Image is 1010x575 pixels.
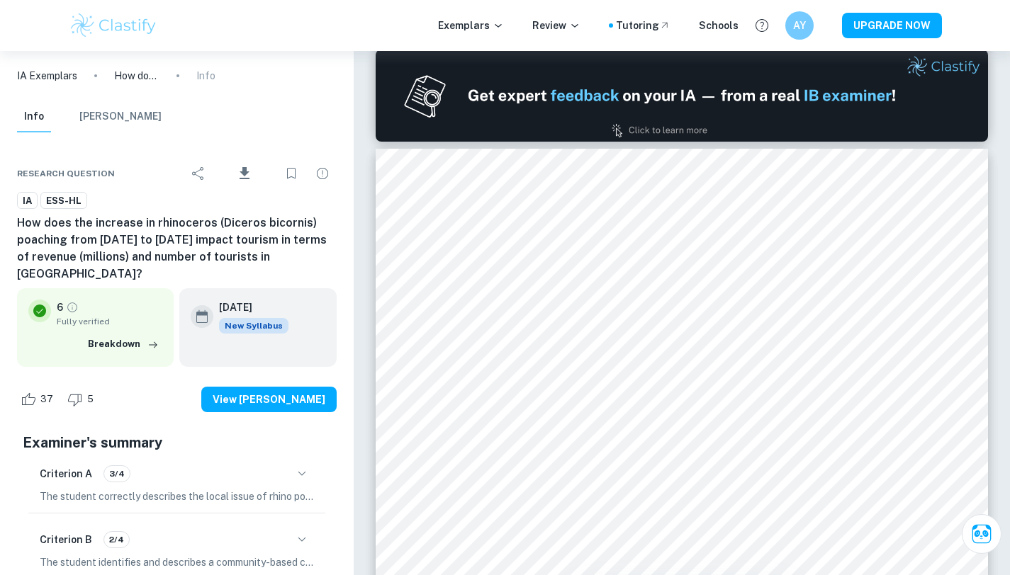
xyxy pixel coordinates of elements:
[215,155,274,192] div: Download
[277,159,305,188] div: Bookmark
[201,387,337,412] button: View [PERSON_NAME]
[40,466,92,482] h6: Criterion A
[41,194,86,208] span: ESS-HL
[17,388,61,411] div: Like
[64,388,101,411] div: Dislike
[532,18,580,33] p: Review
[962,514,1001,554] button: Ask Clai
[66,301,79,314] a: Grade fully verified
[376,50,988,142] img: Ad
[57,315,162,328] span: Fully verified
[40,489,314,504] p: The student correctly describes the local issue of rhino poaching and its significant impact on t...
[40,192,87,210] a: ESS-HL
[33,392,61,406] span: 37
[69,11,159,40] img: Clastify logo
[184,159,213,188] div: Share
[17,101,51,132] button: Info
[17,215,337,283] h6: How does the increase in rhinoceros (Diceros bicornis) poaching from [DATE] to [DATE] impact tour...
[57,300,63,315] p: 6
[308,159,337,188] div: Report issue
[104,467,130,480] span: 3/4
[438,18,504,33] p: Exemplars
[785,11,814,40] button: AY
[196,68,215,84] p: Info
[791,18,807,33] h6: AY
[18,194,37,208] span: IA
[40,554,314,570] p: The student identifies and describes a community-based conservation strategy aimed at addressing ...
[114,68,159,84] p: How does the increase in rhinoceros (Diceros bicornis) poaching from [DATE] to [DATE] impact tour...
[79,101,162,132] button: [PERSON_NAME]
[616,18,670,33] a: Tutoring
[219,300,277,315] h6: [DATE]
[104,533,129,546] span: 2/4
[17,192,38,210] a: IA
[219,318,288,334] span: New Syllabus
[17,68,77,84] a: IA Exemplars
[17,167,115,180] span: Research question
[84,334,162,355] button: Breakdown
[40,532,92,547] h6: Criterion B
[750,13,774,38] button: Help and Feedback
[79,392,101,406] span: 5
[219,318,288,334] div: Starting from the May 2026 session, the ESS IA requirements have changed. We created this exempla...
[842,13,942,38] button: UPGRADE NOW
[699,18,739,33] a: Schools
[23,432,331,453] h5: Examiner's summary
